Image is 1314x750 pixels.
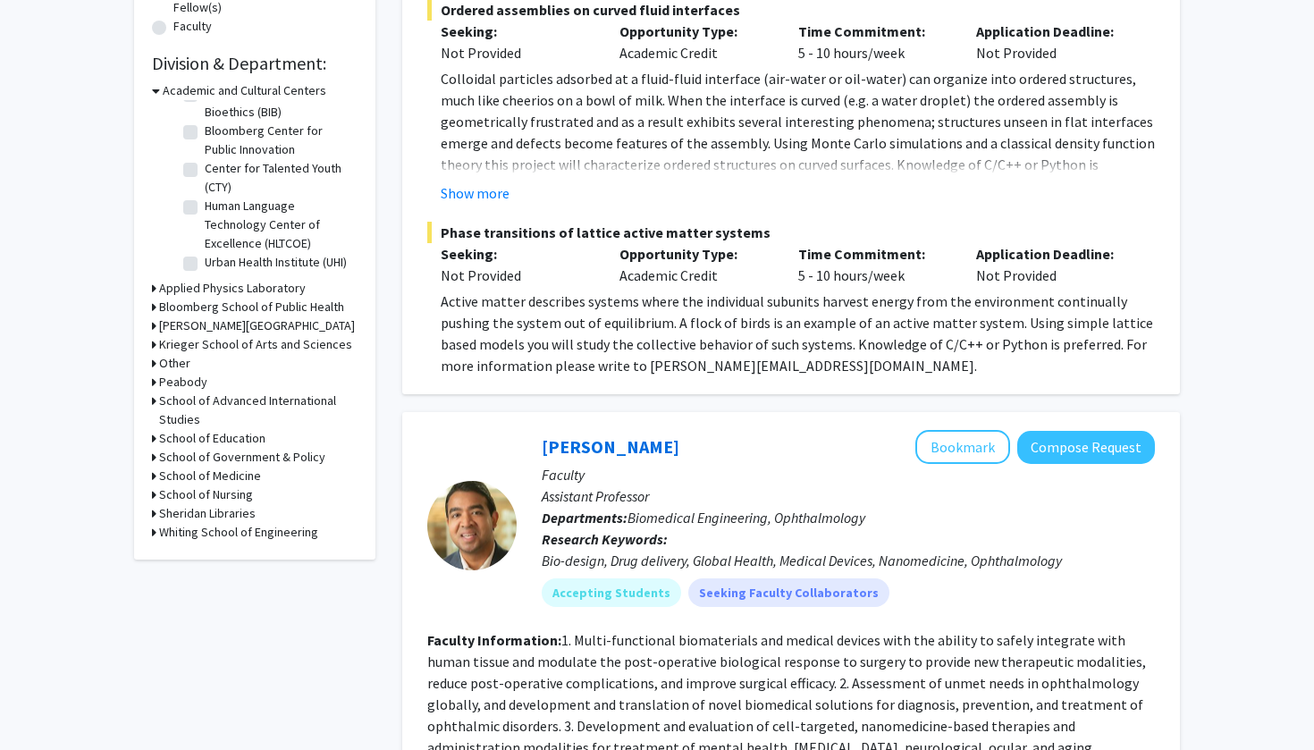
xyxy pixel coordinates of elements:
span: Biomedical Engineering, Ophthalmology [628,509,865,527]
p: Opportunity Type: [619,243,771,265]
button: Add Kunal Parikh to Bookmarks [915,430,1010,464]
h3: Academic and Cultural Centers [163,81,326,100]
label: Faculty [173,17,212,36]
h3: Whiting School of Engineering [159,523,318,542]
p: Opportunity Type: [619,21,771,42]
h3: School of Education [159,429,265,448]
mat-chip: Accepting Students [542,578,681,607]
p: Seeking: [441,21,593,42]
p: Time Commitment: [798,243,950,265]
b: Departments: [542,509,628,527]
div: Not Provided [441,265,593,286]
h3: [PERSON_NAME][GEOGRAPHIC_DATA] [159,316,355,335]
h3: Krieger School of Arts and Sciences [159,335,352,354]
h3: Other [159,354,190,373]
p: Seeking: [441,243,593,265]
div: Not Provided [963,243,1141,286]
div: Bio-design, Drug delivery, Global Health, Medical Devices, Nanomedicine, Ophthalmology [542,550,1155,571]
span: Phase transitions of lattice active matter systems [427,222,1155,243]
h3: Applied Physics Laboratory [159,279,306,298]
label: Urban Health Institute (UHI) [205,253,347,272]
div: 5 - 10 hours/week [785,243,964,286]
h2: Division & Department: [152,53,358,74]
mat-chip: Seeking Faculty Collaborators [688,578,889,607]
div: Academic Credit [606,21,785,63]
label: Center for Talented Youth (CTY) [205,159,353,197]
div: 5 - 10 hours/week [785,21,964,63]
b: Research Keywords: [542,530,668,548]
label: Human Language Technology Center of Excellence (HLTCOE) [205,197,353,253]
p: Application Deadline: [976,243,1128,265]
div: Academic Credit [606,243,785,286]
label: Bloomberg Center for Public Innovation [205,122,353,159]
div: Not Provided [441,42,593,63]
h3: Bloomberg School of Public Health [159,298,344,316]
h3: School of Advanced International Studies [159,392,358,429]
iframe: Chat [13,670,76,737]
p: Faculty [542,464,1155,485]
p: Active matter describes systems where the individual subunits harvest energy from the environment... [441,291,1155,376]
p: Application Deadline: [976,21,1128,42]
h3: School of Government & Policy [159,448,325,467]
h3: Peabody [159,373,207,392]
button: Compose Request to Kunal Parikh [1017,431,1155,464]
p: Assistant Professor [542,485,1155,507]
a: [PERSON_NAME] [542,435,679,458]
label: Berman Institute of Bioethics (BIB) [205,84,353,122]
p: Time Commitment: [798,21,950,42]
button: Show more [441,182,510,204]
b: Faculty Information: [427,631,561,649]
h3: School of Medicine [159,467,261,485]
div: Not Provided [963,21,1141,63]
h3: Sheridan Libraries [159,504,256,523]
h3: School of Nursing [159,485,253,504]
p: Colloidal particles adsorbed at a fluid-fluid interface (air-water or oil-water) can organize int... [441,68,1155,197]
